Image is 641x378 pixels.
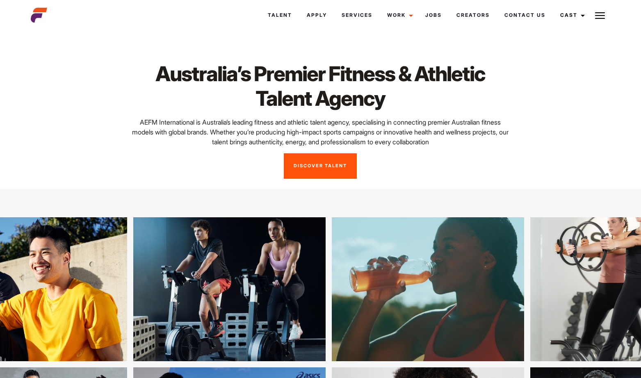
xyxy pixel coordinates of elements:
a: Jobs [418,4,449,26]
a: Work [380,4,418,26]
a: Discover Talent [284,153,357,179]
img: hgnhfg [299,217,492,362]
a: Services [334,4,380,26]
img: Burger icon [595,11,605,20]
p: AEFM International is Australia’s leading fitness and athletic talent agency, specialising in con... [129,117,512,147]
a: Contact Us [497,4,553,26]
a: Talent [260,4,299,26]
a: Creators [449,4,497,26]
a: Cast [553,4,590,26]
h1: Australia’s Premier Fitness & Athletic Talent Agency [129,61,512,111]
a: Apply [299,4,334,26]
img: 44 [101,217,293,362]
img: cropped-aefm-brand-fav-22-square.png [31,7,47,23]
